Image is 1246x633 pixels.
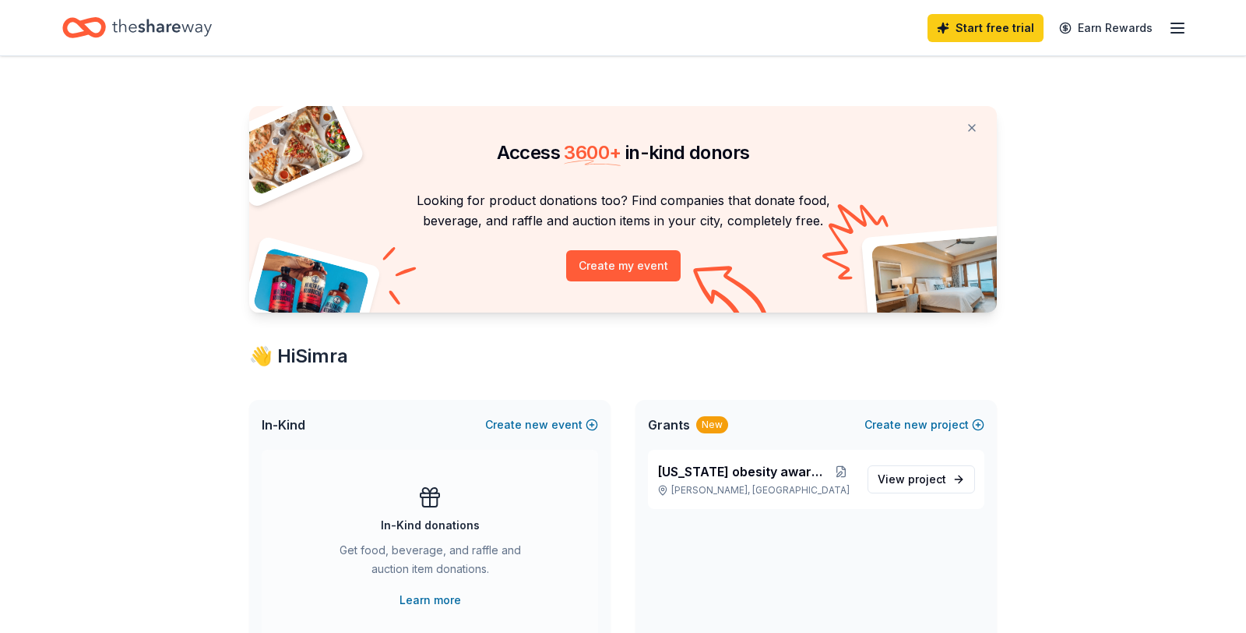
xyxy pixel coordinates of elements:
[657,484,855,497] p: [PERSON_NAME], [GEOGRAPHIC_DATA]
[864,416,984,434] button: Createnewproject
[485,416,598,434] button: Createnewevent
[1050,14,1162,42] a: Earn Rewards
[566,250,681,281] button: Create my event
[564,141,621,164] span: 3600 +
[927,14,1044,42] a: Start free trial
[648,416,690,434] span: Grants
[904,416,927,434] span: new
[696,416,728,433] div: New
[268,190,978,232] p: Looking for product donations too? Find companies that donate food, beverage, and raffle and auct...
[62,9,212,46] a: Home
[525,416,548,434] span: new
[232,97,354,196] img: Pizza
[324,541,536,585] div: Get food, beverage, and raffle and auction item donations.
[249,344,997,369] div: 👋 Hi Simra
[693,266,771,324] img: Curvy arrow
[908,472,946,486] span: project
[262,416,305,434] span: In-Kind
[381,516,480,535] div: In-Kind donations
[497,141,750,164] span: Access in-kind donors
[868,465,975,493] a: View project
[878,470,946,489] span: View
[399,591,461,610] a: Learn more
[657,462,827,481] span: [US_STATE] obesity awareness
